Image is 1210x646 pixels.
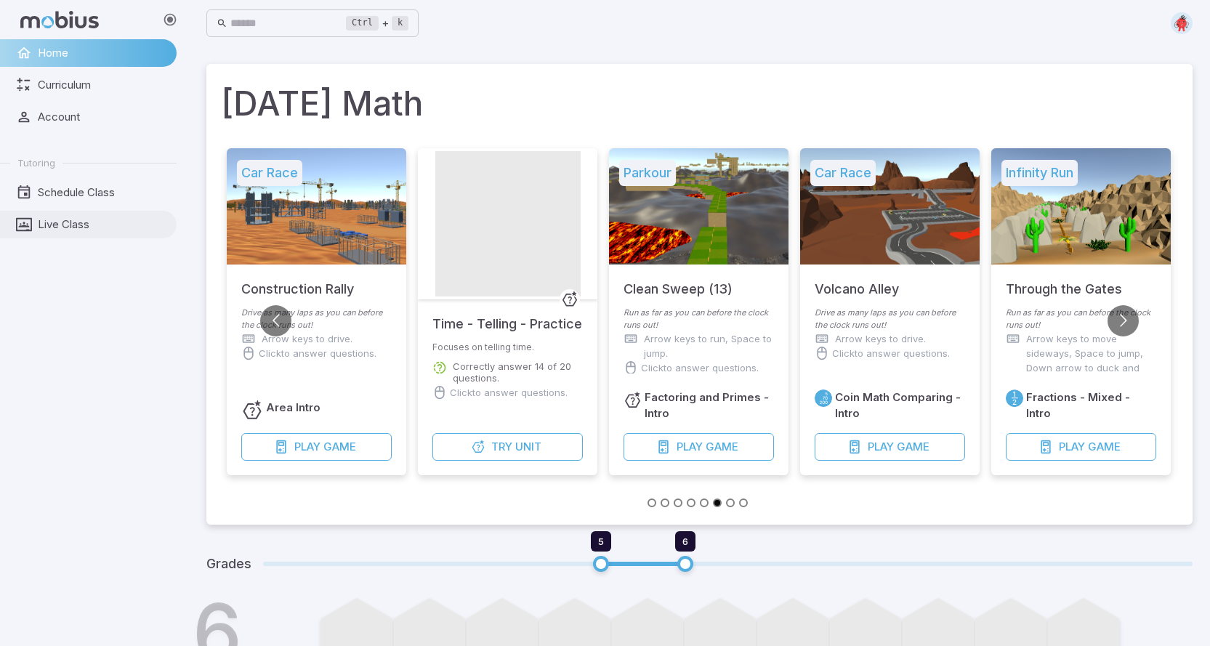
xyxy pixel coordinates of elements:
span: Play [1059,439,1085,455]
button: Go to slide 1 [648,498,656,507]
span: Home [38,45,166,61]
a: Fractions/Decimals [1006,389,1023,407]
a: Place Value [815,389,832,407]
p: Click to answer questions. [641,360,759,375]
h6: Coin Math Comparing - Intro [835,389,965,421]
button: PlayGame [241,433,392,461]
h5: Grades [206,554,251,574]
button: Go to previous slide [260,305,291,336]
p: Arrow keys to drive. [262,331,352,346]
p: Click to answer questions. [450,385,568,400]
p: Run as far as you can before the clock runs out! [1006,307,1156,331]
p: Drive as many laps as you can before the clock runs out! [815,307,965,331]
p: Click to answer questions. [259,346,376,360]
img: circle.svg [1171,12,1193,34]
span: Tutoring [17,156,55,169]
button: Go to slide 4 [687,498,695,507]
h5: Volcano Alley [815,265,899,299]
span: 6 [682,536,688,547]
kbd: Ctrl [346,16,379,31]
span: Try [491,439,512,455]
h5: Infinity Run [1001,160,1078,186]
h5: Construction Rally [241,265,354,299]
h5: Car Race [810,160,876,186]
p: Click to answer questions. [832,346,950,360]
p: Run as far as you can before the clock runs out! [624,307,774,331]
button: Go to slide 6 [713,498,722,507]
h5: Through the Gates [1006,265,1122,299]
span: Schedule Class [38,185,166,201]
div: + [346,15,408,32]
span: Curriculum [38,77,166,93]
span: Unit [515,439,541,455]
span: Play [294,439,320,455]
span: Game [323,439,356,455]
h5: Parkour [619,160,676,186]
button: Go to slide 3 [674,498,682,507]
button: Go to slide 7 [726,498,735,507]
p: Arrow keys to move sideways, Space to jump, Down arrow to duck and roll. [1026,331,1156,389]
h6: Fractions - Mixed - Intro [1026,389,1156,421]
p: Focuses on telling time. [432,342,583,353]
span: 5 [598,536,604,547]
button: Go to slide 8 [739,498,748,507]
button: PlayGame [815,433,965,461]
span: Game [897,439,929,455]
span: Game [706,439,738,455]
p: Drive as many laps as you can before the clock runs out! [241,307,392,331]
span: Live Class [38,217,166,233]
h6: Factoring and Primes - Intro [645,389,774,421]
h6: Area Intro [266,400,320,416]
span: Game [1088,439,1121,455]
h5: Clean Sweep (13) [624,265,733,299]
button: Go to slide 2 [661,498,669,507]
button: TryUnit [432,433,583,461]
kbd: k [392,16,408,31]
span: Play [677,439,703,455]
p: Correctly answer 14 of 20 questions. [453,360,583,384]
h5: Car Race [237,160,302,186]
p: Arrow keys to drive. [835,331,926,346]
span: Play [868,439,894,455]
h1: [DATE] Math [221,78,1178,128]
span: Account [38,109,166,125]
button: Go to slide 5 [700,498,709,507]
button: PlayGame [1006,433,1156,461]
p: Arrow keys to run, Space to jump. [644,331,774,360]
h5: Time - Telling - Practice [432,299,582,334]
button: Go to next slide [1108,305,1139,336]
button: PlayGame [624,433,774,461]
